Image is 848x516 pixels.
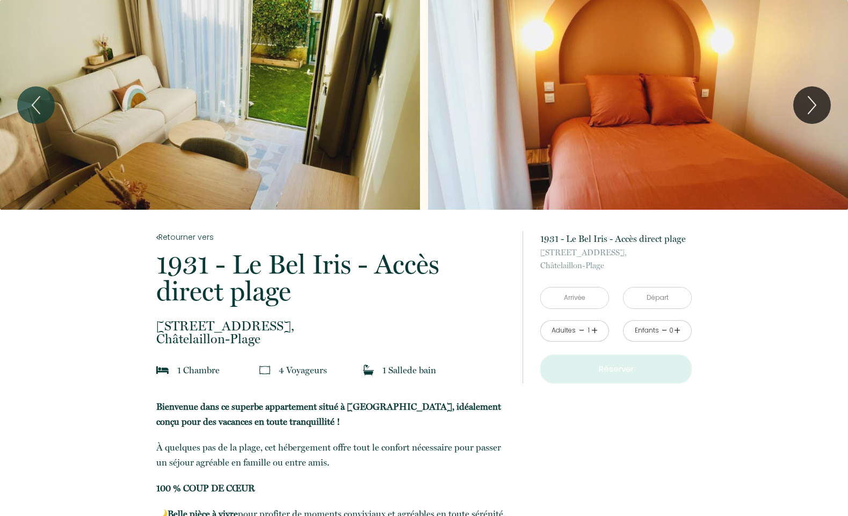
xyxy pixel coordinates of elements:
[579,322,585,339] a: -
[540,246,692,259] span: [STREET_ADDRESS],
[662,322,668,339] a: -
[382,363,436,378] p: 1 Salle de bain
[591,322,598,339] a: +
[156,251,509,305] p: 1931 - Le Bel Iris - Accès direct plage
[177,363,220,378] p: 1 Chambre
[156,320,509,345] p: Châtelaillon-Plage
[635,326,659,336] div: Enfants
[541,288,608,308] input: Arrivée
[17,86,55,124] button: Previous
[156,231,509,243] a: Retourner vers
[279,363,327,378] p: 4 Voyageur
[674,322,680,339] a: +
[552,326,576,336] div: Adultes
[540,355,692,384] button: Réserver
[540,231,692,246] p: 1931 - Le Bel Iris - Accès direct plage
[156,401,501,427] strong: Bienvenue dans ce superbe appartement situé à [GEOGRAPHIC_DATA], idéalement conçu pour des vacanc...
[540,246,692,272] p: Châtelaillon-Plage
[793,86,831,124] button: Next
[545,363,687,375] p: Réserver
[156,440,509,470] p: À quelques pas de la plage, cet hébergement offre tout le confort nécessaire pour passer un séjou...
[156,483,255,493] strong: 100 % COUP DE CŒUR
[156,320,509,333] span: [STREET_ADDRESS],
[586,326,591,336] div: 1
[323,365,327,375] span: s
[259,365,270,375] img: guests
[669,326,674,336] div: 0
[624,288,691,308] input: Départ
